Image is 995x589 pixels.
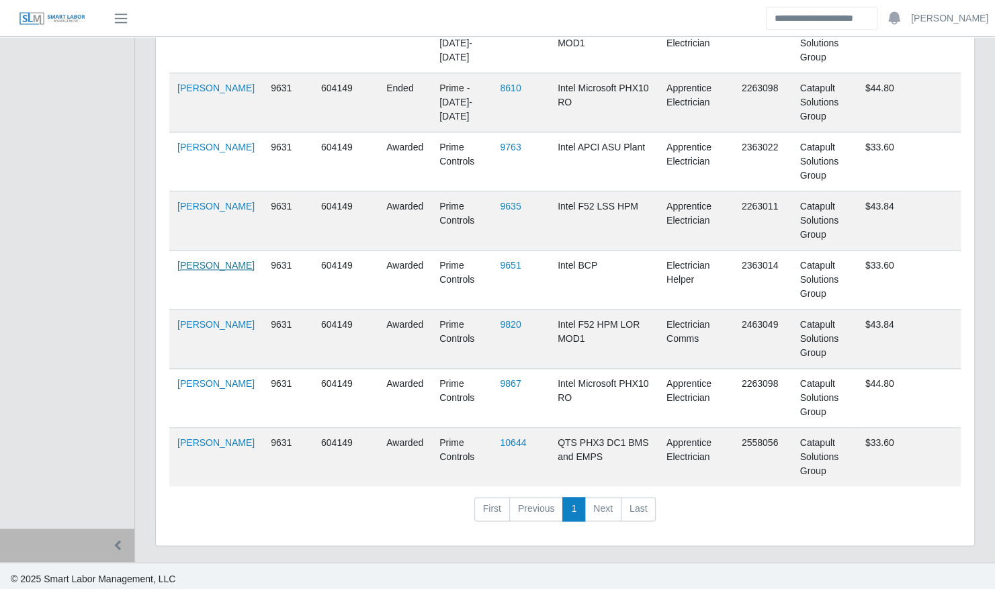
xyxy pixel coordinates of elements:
a: 9651 [500,260,521,271]
td: awarded [378,132,431,191]
td: $33.60 [857,251,961,310]
td: Intel APCI ASU Plant [550,132,658,191]
td: $43.84 [857,310,961,369]
td: 604149 [313,73,378,132]
td: Prime Controls [431,428,492,487]
td: 9631 [263,14,313,73]
td: 604149 [313,369,378,428]
td: Journeyman Electrician [658,14,734,73]
td: Catapult Solutions Group [792,428,857,487]
td: Catapult Solutions Group [792,369,857,428]
td: 9631 [263,191,313,251]
a: 9867 [500,378,521,389]
a: 1 [562,497,585,521]
td: 604149 [313,310,378,369]
td: 604149 [313,14,378,73]
td: awarded [378,251,431,310]
td: 2463049 [734,310,792,369]
td: 9631 [263,310,313,369]
td: Catapult Solutions Group [792,251,857,310]
td: Intel F52 HPM LOR MOD1 [550,310,658,369]
td: 2263098 [734,73,792,132]
td: Catapult Solutions Group [792,191,857,251]
td: Electrician Helper [658,251,734,310]
img: SLM Logo [19,11,86,26]
a: [PERSON_NAME] [177,378,255,389]
td: awarded [378,369,431,428]
td: Catapult Solutions Group [792,310,857,369]
td: 9631 [263,369,313,428]
td: Intel Microsoft PHX10 RO [550,369,658,428]
td: $33.60 [857,428,961,487]
td: ended [378,14,431,73]
a: [PERSON_NAME] [177,142,255,152]
a: 10644 [500,437,526,448]
td: Apprentice Electrician [658,132,734,191]
td: $43.84 [857,14,961,73]
td: 604149 [313,251,378,310]
td: ended [378,73,431,132]
td: 9631 [263,73,313,132]
td: awarded [378,310,431,369]
a: 9763 [500,142,521,152]
td: Catapult Solutions Group [792,132,857,191]
td: awarded [378,428,431,487]
td: 2363022 [734,132,792,191]
td: awarded [378,191,431,251]
a: 9820 [500,319,521,330]
td: $44.80 [857,73,961,132]
input: Search [766,7,877,30]
td: 2263098 [734,369,792,428]
td: Catapult Solutions Group [792,14,857,73]
td: Intel Microsoft PHX10 RO [550,73,658,132]
td: Apprentice Electrician [658,369,734,428]
a: 8610 [500,83,521,93]
span: © 2025 Smart Labor Management, LLC [11,574,175,584]
td: 604149 [313,191,378,251]
td: 604149 [313,132,378,191]
td: Prime Controls [431,251,492,310]
td: Prime - [DATE]-[DATE] [431,14,492,73]
td: Apprentice Electrician [658,428,734,487]
a: [PERSON_NAME] [177,319,255,330]
td: 604149 [313,428,378,487]
td: Prime Controls [431,191,492,251]
td: $44.80 [857,369,961,428]
td: Intel BCP [550,251,658,310]
td: Apprentice Electrician [658,73,734,132]
td: Intel F52 HPM LOR MOD1 [550,14,658,73]
td: $43.84 [857,191,961,251]
td: 2263011 [734,191,792,251]
td: $33.60 [857,132,961,191]
td: Catapult Solutions Group [792,73,857,132]
td: Prime Controls [431,132,492,191]
a: [PERSON_NAME] [911,11,988,26]
td: 2363014 [734,251,792,310]
td: 2558056 [734,428,792,487]
td: 2463049 [734,14,792,73]
td: Prime Controls [431,369,492,428]
td: Prime Controls [431,310,492,369]
a: [PERSON_NAME] [177,83,255,93]
td: Intel F52 LSS HPM [550,191,658,251]
td: Apprentice Electrician [658,191,734,251]
td: Electrician Comms [658,310,734,369]
a: 9635 [500,201,521,212]
a: [PERSON_NAME] [177,437,255,448]
a: [PERSON_NAME] [177,201,255,212]
nav: pagination [169,497,961,532]
td: QTS PHX3 DC1 BMS and EMPS [550,428,658,487]
td: 9631 [263,251,313,310]
a: [PERSON_NAME] [177,260,255,271]
td: Prime - [DATE]-[DATE] [431,73,492,132]
td: 9631 [263,132,313,191]
td: 9631 [263,428,313,487]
